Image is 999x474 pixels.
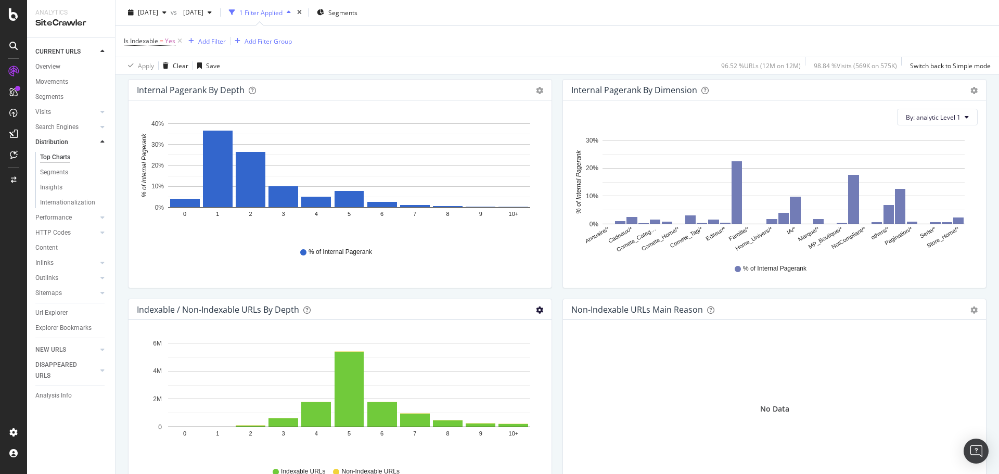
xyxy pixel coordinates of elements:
[140,133,148,197] text: % of Internal Pagerank
[814,61,897,70] div: 98.84 % Visits ( 569K on 575K )
[607,225,634,244] text: Cadeaux/*
[138,8,158,17] span: 2025 Sep. 1st
[179,4,216,21] button: [DATE]
[35,17,107,29] div: SiteCrawler
[446,431,449,437] text: 8
[137,117,539,238] svg: A chart.
[35,308,108,318] a: Url Explorer
[225,4,295,21] button: 1 Filter Applied
[970,306,978,314] div: gear
[35,308,68,318] div: Url Explorer
[35,360,88,381] div: DISAPPEARED URLS
[158,424,162,431] text: 0
[509,431,519,437] text: 10+
[536,87,543,94] div: gear
[124,57,154,74] button: Apply
[239,8,283,17] div: 1 Filter Applied
[160,36,163,45] span: =
[151,183,164,190] text: 10%
[35,76,68,87] div: Movements
[138,61,154,70] div: Apply
[40,152,70,163] div: Top Charts
[35,242,58,253] div: Content
[35,288,97,299] a: Sitemaps
[282,431,285,437] text: 3
[35,288,62,299] div: Sitemaps
[906,57,991,74] button: Switch back to Simple mode
[40,182,108,193] a: Insights
[216,211,219,217] text: 1
[137,304,299,315] div: Indexable / Non-Indexable URLs by Depth
[183,211,186,217] text: 0
[124,4,171,21] button: [DATE]
[315,211,318,217] text: 4
[35,360,97,381] a: DISAPPEARED URLS
[897,109,978,125] button: By: analytic Level 1
[910,61,991,70] div: Switch back to Simple mode
[734,225,774,252] text: Home_Univers/*
[35,212,72,223] div: Performance
[571,304,703,315] div: Non-Indexable URLs Main Reason
[35,137,97,148] a: Distribution
[249,431,252,437] text: 2
[586,193,598,200] text: 10%
[413,431,416,437] text: 7
[35,344,97,355] a: NEW URLS
[964,439,989,464] div: Open Intercom Messenger
[870,225,890,241] text: others/*
[35,242,108,253] a: Content
[35,107,51,118] div: Visits
[926,225,960,249] text: Store_Home/*
[40,197,95,208] div: Internationalization
[183,431,186,437] text: 0
[206,61,220,70] div: Save
[309,248,372,257] span: % of Internal Pagerank
[184,35,226,47] button: Add Filter
[35,61,108,72] a: Overview
[35,46,81,57] div: CURRENT URLS
[348,431,351,437] text: 5
[641,225,681,252] text: Comete_Home/*
[315,431,318,437] text: 4
[586,165,598,172] text: 20%
[40,152,108,163] a: Top Charts
[137,337,539,457] svg: A chart.
[380,431,383,437] text: 6
[153,395,162,403] text: 2M
[35,61,60,72] div: Overview
[137,85,245,95] div: Internal Pagerank by Depth
[571,134,974,254] svg: A chart.
[586,137,598,144] text: 30%
[35,227,71,238] div: HTTP Codes
[35,137,68,148] div: Distribution
[883,225,914,246] text: Pagination/*
[198,36,226,45] div: Add Filter
[124,36,158,45] span: Is Indexable
[328,8,357,17] span: Segments
[35,46,97,57] a: CURRENT URLS
[669,225,704,249] text: Comete_Tag/*
[380,211,383,217] text: 6
[35,107,97,118] a: Visits
[35,273,97,284] a: Outlinks
[590,221,599,228] text: 0%
[35,92,108,103] a: Segments
[35,122,97,133] a: Search Engines
[35,390,72,401] div: Analysis Info
[536,306,543,314] div: gear
[575,150,582,214] text: % of Internal Pagerank
[40,197,108,208] a: Internationalization
[151,162,164,169] text: 20%
[446,211,449,217] text: 8
[479,211,482,217] text: 9
[35,76,108,87] a: Movements
[413,211,416,217] text: 7
[153,368,162,375] text: 4M
[151,141,164,148] text: 30%
[35,92,63,103] div: Segments
[295,7,304,18] div: times
[743,264,806,273] span: % of Internal Pagerank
